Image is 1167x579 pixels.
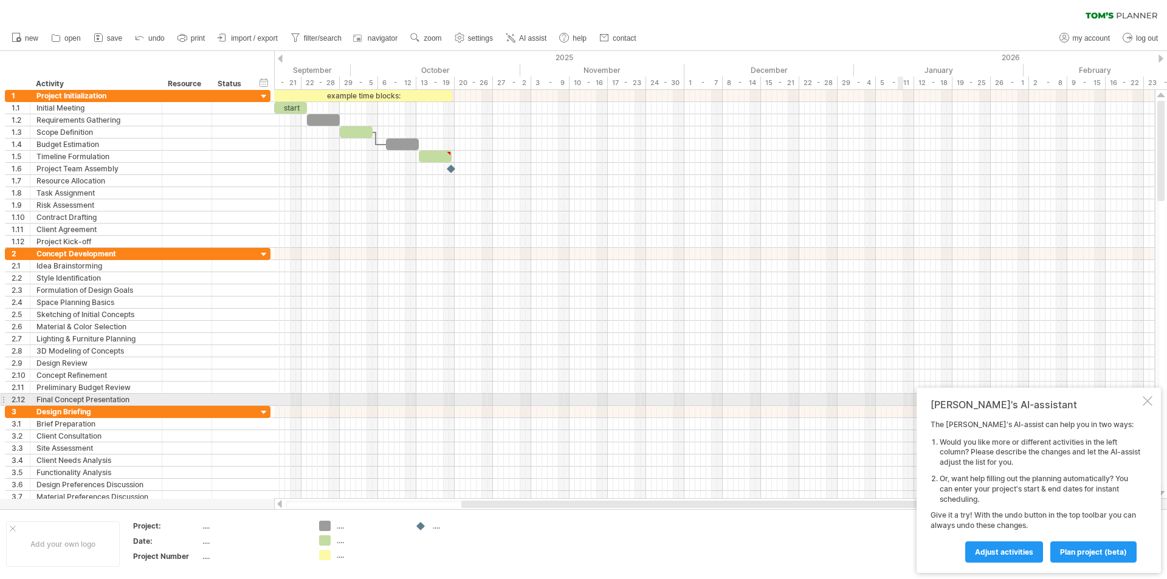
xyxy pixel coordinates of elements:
div: 26 - 1 [991,77,1029,89]
div: 2.7 [12,333,30,344]
div: Timeline Formulation [36,151,156,162]
div: 1.11 [12,224,30,235]
div: 22 - 28 [301,77,340,89]
div: start [274,102,307,114]
a: contact [596,30,640,46]
a: new [9,30,42,46]
div: Design Preferences Discussion [36,479,156,490]
div: Concept Development [36,248,156,259]
div: 12 - 18 [914,77,952,89]
div: 2.11 [12,382,30,393]
a: help [556,30,590,46]
div: 1 [12,90,30,101]
div: .... [433,521,499,531]
div: 2.5 [12,309,30,320]
div: 1.10 [12,211,30,223]
div: 2 - 8 [1029,77,1067,89]
a: zoom [407,30,445,46]
div: Lighting & Furniture Planning [36,333,156,344]
div: 1.3 [12,126,30,138]
span: help [573,34,587,43]
div: Add your own logo [6,521,120,567]
a: filter/search [287,30,345,46]
div: [PERSON_NAME]'s AI-assistant [931,399,1140,411]
div: 29 - 5 [340,77,378,89]
div: Project Kick-off [36,236,156,247]
div: 5 - 11 [876,77,914,89]
div: 27 - 2 [493,77,531,89]
div: Client Needs Analysis [36,454,156,466]
div: 2.9 [12,357,30,369]
div: Project: [133,521,200,531]
div: Resource Allocation [36,175,156,187]
div: Project Number [133,551,200,561]
a: my account [1056,30,1114,46]
div: 3.6 [12,479,30,490]
div: Design Briefing [36,406,156,417]
div: 1 - 7 [684,77,723,89]
div: 6 - 12 [378,77,416,89]
div: 2.12 [12,394,30,405]
span: import / export [231,34,278,43]
div: Contract Drafting [36,211,156,223]
div: 15 - 21 [761,77,799,89]
span: open [64,34,81,43]
li: Or, want help filling out the planning automatically? You can enter your project's start & end da... [940,474,1140,504]
div: Concept Refinement [36,369,156,381]
div: 29 - 4 [838,77,876,89]
div: Status [218,78,244,90]
div: 2.2 [12,272,30,284]
div: 2.10 [12,369,30,381]
div: 1.5 [12,151,30,162]
div: Brief Preparation [36,418,156,430]
div: 2.3 [12,284,30,296]
div: Idea Brainstorming [36,260,156,272]
a: Adjust activities [965,541,1043,563]
div: Formulation of Design Goals [36,284,156,296]
span: my account [1073,34,1110,43]
div: Project Initialization [36,90,156,101]
div: 2.8 [12,345,30,357]
span: navigator [368,34,398,43]
div: Project Team Assembly [36,163,156,174]
a: import / export [215,30,281,46]
div: 24 - 30 [646,77,684,89]
div: Final Concept Presentation [36,394,156,405]
span: Adjust activities [975,547,1033,557]
span: new [25,34,38,43]
div: 3.1 [12,418,30,430]
div: Material Preferences Discussion [36,491,156,502]
div: Design Review [36,357,156,369]
div: 3.2 [12,430,30,442]
a: undo [132,30,168,46]
div: Sketching of Initial Concepts [36,309,156,320]
div: 2.1 [12,260,30,272]
div: Space Planning Basics [36,296,156,308]
div: 13 - 19 [416,77,455,89]
div: Style Identification [36,272,156,284]
div: Client Agreement [36,224,156,235]
div: example time blocks: [274,90,452,101]
div: 3.4 [12,454,30,466]
div: .... [337,550,403,560]
div: The [PERSON_NAME]'s AI-assist can help you in two ways: Give it a try! With the undo button in th... [931,420,1140,562]
div: December 2025 [684,64,854,77]
span: contact [613,34,636,43]
div: Site Assessment [36,442,156,454]
span: zoom [424,34,441,43]
div: 20 - 26 [455,77,493,89]
div: 1.12 [12,236,30,247]
div: 9 - 15 [1067,77,1106,89]
div: Date: [133,536,200,546]
a: settings [452,30,497,46]
div: Requirements Gathering [36,114,156,126]
span: undo [148,34,165,43]
span: save [107,34,122,43]
div: 3 - 9 [531,77,570,89]
div: 10 - 16 [570,77,608,89]
div: Scope Definition [36,126,156,138]
div: October 2025 [351,64,520,77]
div: 1.8 [12,187,30,199]
div: 1.6 [12,163,30,174]
div: Preliminary Budget Review [36,382,156,393]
